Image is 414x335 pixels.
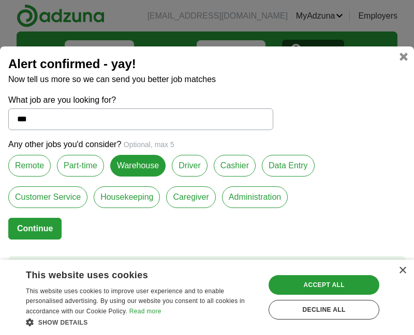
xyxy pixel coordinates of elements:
[129,308,161,315] a: Read more, opens a new window
[8,73,406,86] p: Now tell us more so we can send you better job matches
[110,155,166,177] label: Warehouse
[262,155,315,177] label: Data Entry
[26,266,232,281] div: This website uses cookies
[222,186,288,208] label: Administration
[172,155,208,177] label: Driver
[269,275,379,295] div: Accept all
[8,94,273,106] label: What job are you looking for?
[26,288,245,315] span: This website uses cookies to improve user experience and to enable personalised advertising. By u...
[214,155,256,177] label: Cashier
[26,317,258,327] div: Show details
[398,267,406,275] div: Close
[8,218,62,240] button: Continue
[269,300,379,320] div: Decline all
[94,186,160,208] label: Housekeeping
[38,319,88,326] span: Show details
[8,186,87,208] label: Customer Service
[8,138,406,151] p: Any other jobs you'd consider?
[166,186,215,208] label: Caregiver
[124,140,174,149] span: Optional, max 5
[8,55,406,73] h2: Alert confirmed - yay!
[8,155,51,177] label: Remote
[57,155,104,177] label: Part-time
